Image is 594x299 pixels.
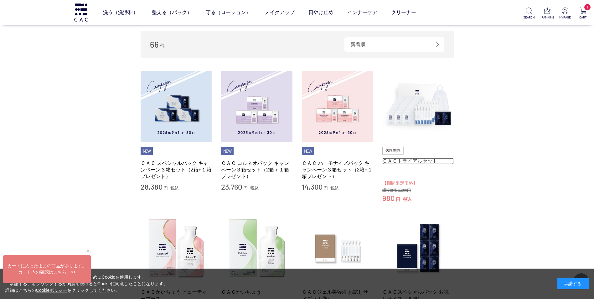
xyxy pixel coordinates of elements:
[170,186,179,191] span: 税込
[221,160,292,180] a: ＣＡＣ コルネオパック キャンペーン３箱セット（2箱＋１箱プレゼント）
[523,15,535,20] p: SEARCH
[141,147,153,155] li: NEW
[577,15,589,20] p: CART
[206,4,251,21] a: 守る（ローション）
[302,71,373,142] img: ＣＡＣ ハーモナイズパック キャンペーン３箱セット（2箱+１箱プレゼント）
[559,15,571,20] p: MYPAGE
[152,4,192,21] a: 整える（パック）
[382,158,454,164] a: ＣＡＣトライアルセット
[382,188,454,193] div: 通常価格 1,280円
[523,8,535,20] a: SEARCH
[302,147,314,155] li: NEW
[73,3,89,21] img: logo
[403,197,411,202] span: 税込
[382,71,454,142] img: ＣＡＣトライアルセット
[577,8,589,20] a: 1 CART
[141,182,163,191] span: 28,380
[382,193,395,202] span: 980
[221,182,242,191] span: 23,760
[163,186,168,191] span: 円
[541,15,553,20] p: RANKING
[308,4,333,21] a: 日やけ止め
[382,212,454,284] img: ＣＡＣスペシャルパック お試しサイズ（６包）
[323,186,328,191] span: 円
[221,212,292,284] img: ＣＡＣかいちょう
[221,71,292,142] img: ＣＡＣ コルネオパック キャンペーン３箱セット（2箱＋１箱プレゼント）
[302,212,373,284] img: ＣＡＣジェル美容液 お試しサイズ（１袋）
[141,212,212,284] img: ＣＡＣかいちょう ビューティープラス
[221,147,234,155] li: NEW
[141,160,212,180] a: ＣＡＣ スペシャルパック キャンペーン３箱セット（2箱+１箱プレゼント）
[302,160,373,180] a: ＣＡＣ ハーモナイズパック キャンペーン３箱セット（2箱+１箱プレゼント）
[347,4,377,21] a: インナーケア
[382,180,454,187] div: 【期間限定価格】
[141,71,212,142] img: ＣＡＣ スペシャルパック キャンペーン３箱セット（2箱+１箱プレゼント）
[160,43,165,49] span: 件
[243,186,248,191] span: 円
[584,4,591,10] span: 1
[382,147,404,155] img: 送料無料
[391,4,416,21] a: クリーナー
[559,8,571,20] a: MYPAGE
[103,4,138,21] a: 洗う（洗浄料）
[557,278,589,289] div: 承諾する
[36,288,67,293] a: Cookieポリシー
[344,37,444,52] div: 新着順
[265,4,295,21] a: メイクアップ
[150,39,159,49] span: 66
[302,182,323,191] span: 14,300
[541,8,553,20] a: RANKING
[250,186,259,191] span: 税込
[396,197,400,202] span: 円
[330,186,339,191] span: 税込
